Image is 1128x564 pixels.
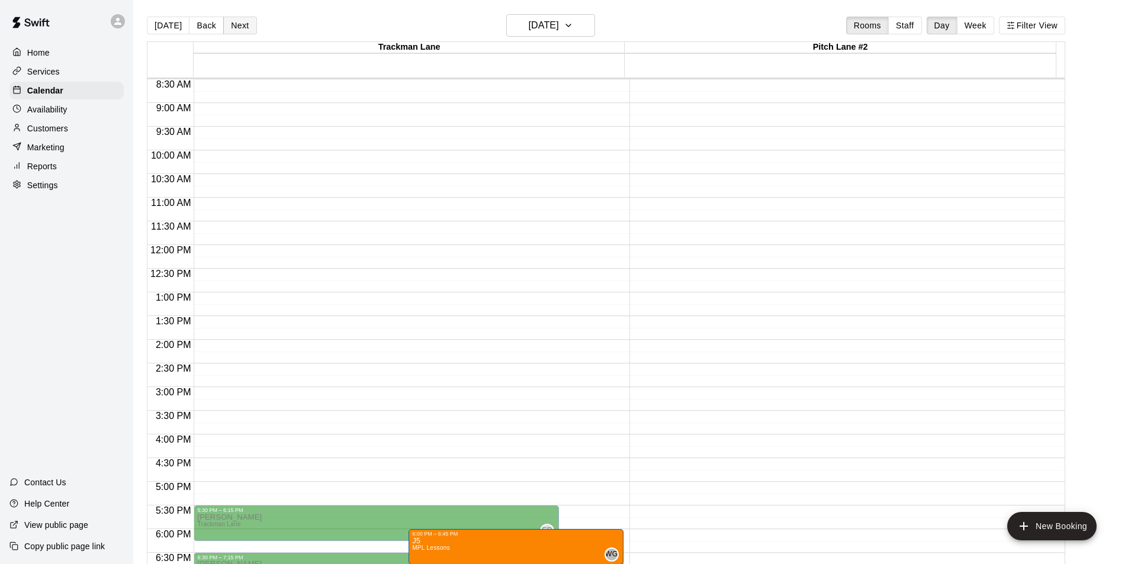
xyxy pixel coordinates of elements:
span: 3:30 PM [153,411,194,421]
div: Will Graves [605,547,619,562]
span: 1:30 PM [153,316,194,326]
p: Home [27,47,50,59]
span: 12:30 PM [147,269,194,279]
span: Will Graves [609,547,619,562]
button: Staff [888,17,922,34]
button: add [1007,512,1097,540]
button: [DATE] [147,17,189,34]
span: 1:00 PM [153,292,194,302]
p: Copy public page link [24,540,105,552]
div: Eric Roberts [540,524,554,538]
span: 11:00 AM [148,198,194,208]
a: Availability [9,101,124,118]
a: Home [9,44,124,62]
span: Trackman Lane [197,521,240,527]
a: Services [9,63,124,80]
span: 2:30 PM [153,363,194,373]
p: Marketing [27,141,65,153]
div: Pitch Lane #2 [625,42,1056,53]
span: 5:30 PM [153,505,194,515]
h6: [DATE] [529,17,559,34]
span: WG [605,549,618,560]
span: 12:00 PM [147,245,194,255]
p: Reports [27,160,57,172]
div: 5:30 PM – 6:15 PM: Available [194,505,559,541]
span: 3:00 PM [153,387,194,397]
button: Back [189,17,224,34]
span: 11:30 AM [148,221,194,231]
p: Settings [27,179,58,191]
span: MPL Lessons [412,544,450,551]
p: Contact Us [24,476,66,488]
span: 6:30 PM [153,553,194,563]
span: 4:00 PM [153,434,194,444]
span: 9:00 AM [153,103,194,113]
p: Calendar [27,85,63,96]
p: View public page [24,519,88,531]
p: Help Center [24,498,69,510]
button: Next [223,17,256,34]
span: 6:00 PM [153,529,194,539]
div: 5:30 PM – 6:15 PM [197,507,555,513]
span: 2:00 PM [153,340,194,350]
div: 6:00 PM – 6:45 PM [412,531,620,537]
button: Filter View [999,17,1065,34]
span: 8:30 AM [153,79,194,89]
button: Week [957,17,994,34]
div: Trackman Lane [194,42,625,53]
a: Customers [9,120,124,137]
p: Customers [27,123,68,134]
button: Day [927,17,957,34]
p: Services [27,66,60,78]
span: 9:30 AM [153,127,194,137]
span: ER [542,525,552,537]
span: 10:00 AM [148,150,194,160]
a: Marketing [9,138,124,156]
button: Rooms [846,17,889,34]
span: 10:30 AM [148,174,194,184]
p: Availability [27,104,68,115]
button: [DATE] [506,14,595,37]
a: Calendar [9,82,124,99]
a: Reports [9,157,124,175]
div: 6:30 PM – 7:15 PM [197,555,619,560]
span: 5:00 PM [153,482,194,492]
a: Settings [9,176,124,194]
span: 4:30 PM [153,458,194,468]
